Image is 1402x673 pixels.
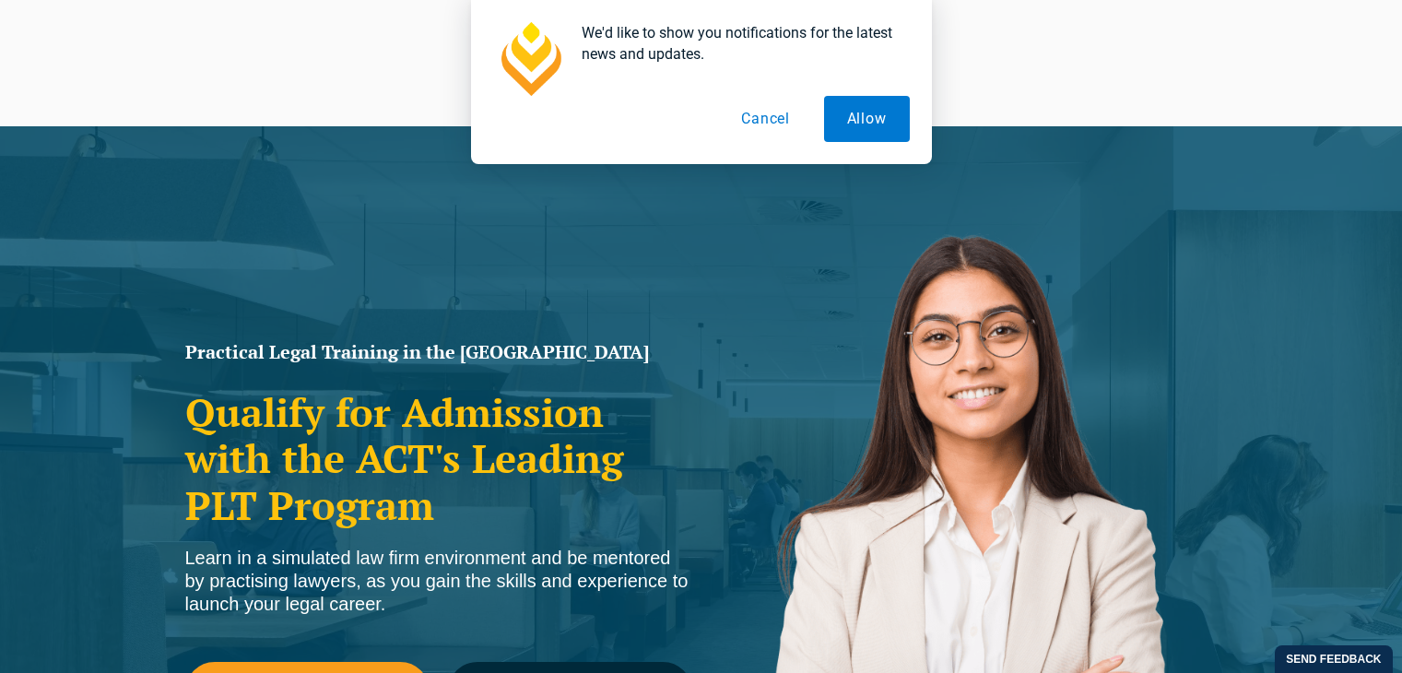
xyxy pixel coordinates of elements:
button: Allow [824,96,910,142]
h2: Qualify for Admission with the ACT's Leading PLT Program [185,389,692,528]
img: notification icon [493,22,567,96]
h1: Practical Legal Training in the [GEOGRAPHIC_DATA] [185,343,692,361]
div: Learn in a simulated law firm environment and be mentored by practising lawyers, as you gain the ... [185,547,692,616]
div: We'd like to show you notifications for the latest news and updates. [567,22,910,65]
button: Cancel [718,96,813,142]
